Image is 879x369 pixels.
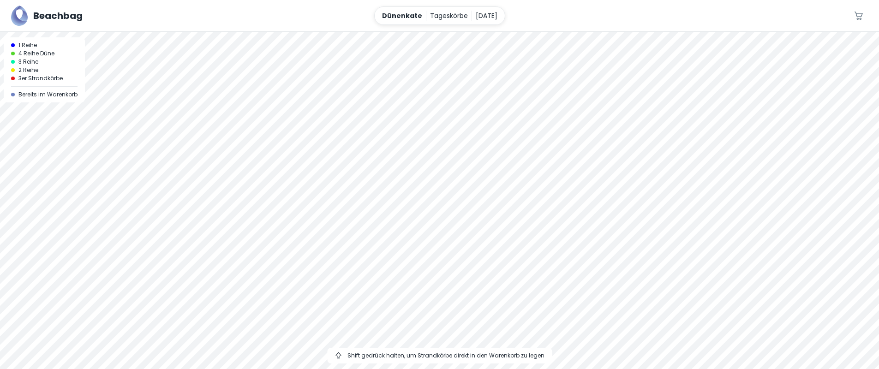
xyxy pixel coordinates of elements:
img: Beachbag [11,6,28,26]
p: [DATE] [476,11,497,21]
span: Shift gedrück halten, um Strandkörbe direkt in den Warenkorb zu legen [347,351,544,360]
p: Dünenkate [382,11,422,21]
span: Bereits im Warenkorb [18,90,78,99]
p: Tageskörbe [430,11,468,21]
span: 4 Reihe Düne [18,49,54,58]
span: 1 Reihe [18,41,37,49]
span: 3 Reihe [18,58,38,66]
span: 2 Reihe [18,66,38,74]
h5: Beachbag [33,9,83,23]
span: 3er Strandkörbe [18,74,63,83]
